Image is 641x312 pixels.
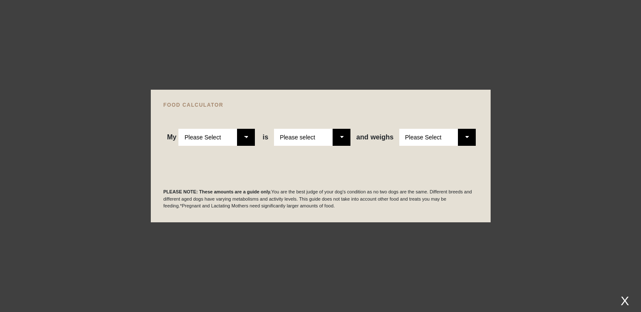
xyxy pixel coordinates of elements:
span: and [356,133,370,141]
div: X [617,294,633,308]
b: PLEASE NOTE: These amounts are a guide only. [164,189,271,194]
h4: FOOD CALCULATOR [164,102,478,108]
span: weighs [356,133,394,141]
span: is [263,133,268,141]
span: My [167,133,176,141]
p: You are the best judge of your dog's condition as no two dogs are the same. Different breeds and ... [164,188,478,210]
